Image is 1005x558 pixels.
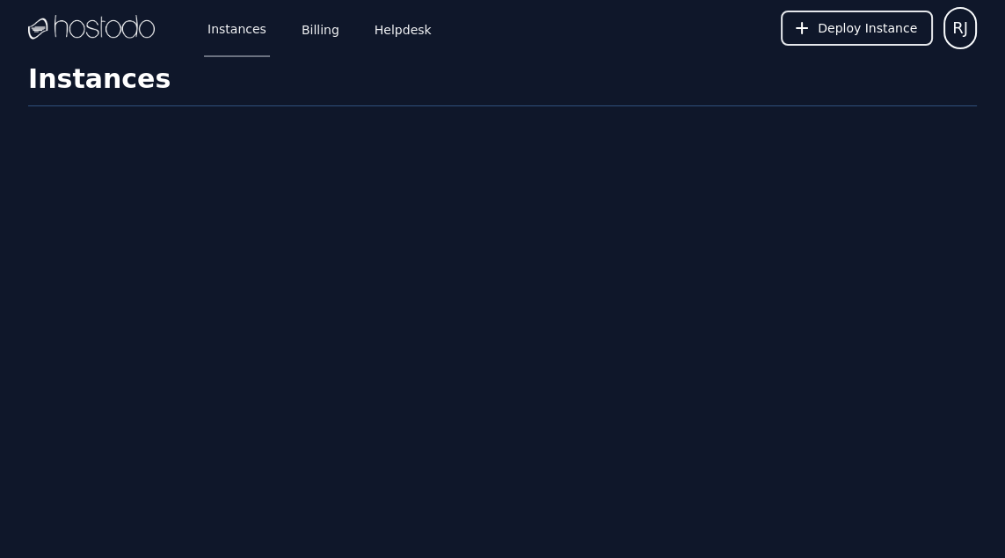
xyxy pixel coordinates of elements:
button: User menu [943,7,977,49]
button: Deploy Instance [781,11,933,46]
span: RJ [952,16,968,40]
span: Deploy Instance [818,19,917,37]
img: Logo [28,15,155,41]
h1: Instances [28,63,977,106]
